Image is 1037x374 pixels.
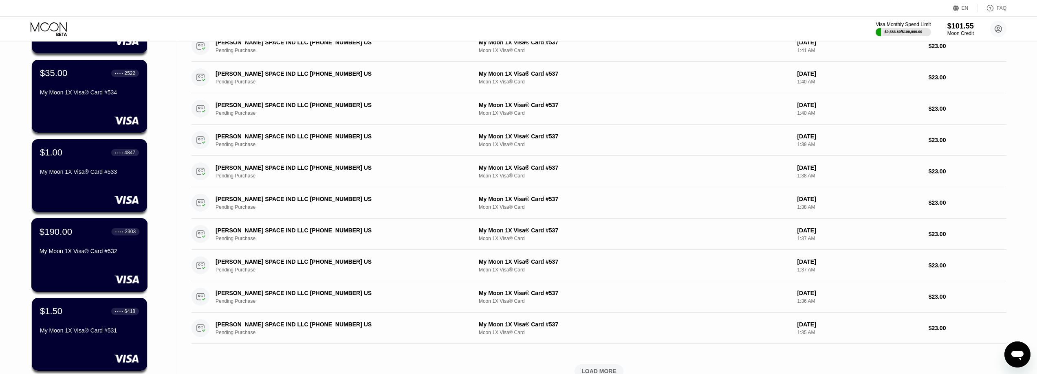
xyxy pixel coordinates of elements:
div: Moon 1X Visa® Card [479,79,790,85]
div: $23.00 [929,262,1006,269]
div: 1:37 AM [797,267,922,273]
div: [PERSON_NAME] SPACE IND LLC [PHONE_NUMBER] US [216,39,451,46]
div: Moon 1X Visa® Card [479,142,790,147]
div: ● ● ● ● [115,230,123,233]
div: $1.50● ● ● ●6418My Moon 1X Visa® Card #531 [32,298,147,371]
iframe: Кнопка запуска окна обмена сообщениями [1004,341,1030,367]
div: [PERSON_NAME] SPACE IND LLC [PHONE_NUMBER] US [216,321,451,328]
div: 1:38 AM [797,204,922,210]
div: [DATE] [797,70,922,77]
div: [DATE] [797,290,922,296]
div: [DATE] [797,102,922,108]
div: [PERSON_NAME] SPACE IND LLC [PHONE_NUMBER] US [216,102,451,108]
div: [DATE] [797,321,922,328]
div: Pending Purchase [216,298,468,304]
div: 1:40 AM [797,79,922,85]
div: 6418 [124,308,135,314]
div: [DATE] [797,39,922,46]
div: [PERSON_NAME] SPACE IND LLC [PHONE_NUMBER] USPending PurchaseMy Moon 1X Visa® Card #537Moon 1X Vi... [192,187,1006,219]
div: $190.00 [40,226,72,237]
div: [PERSON_NAME] SPACE IND LLC [PHONE_NUMBER] USPending PurchaseMy Moon 1X Visa® Card #537Moon 1X Vi... [192,93,1006,125]
div: $23.00 [929,293,1006,300]
div: FAQ [997,5,1006,11]
div: 1:36 AM [797,298,922,304]
div: Moon 1X Visa® Card [479,110,790,116]
div: Pending Purchase [216,236,468,241]
div: Moon 1X Visa® Card [479,236,790,241]
div: Pending Purchase [216,110,468,116]
div: [PERSON_NAME] SPACE IND LLC [PHONE_NUMBER] US [216,258,451,265]
div: 2522 [124,70,135,76]
div: $23.00 [929,43,1006,49]
div: Visa Monthly Spend Limit$9,583.80/$100,000.00 [876,22,931,36]
div: My Moon 1X Visa® Card #537 [479,227,790,234]
div: $23.00 [929,137,1006,143]
div: [PERSON_NAME] SPACE IND LLC [PHONE_NUMBER] USPending PurchaseMy Moon 1X Visa® Card #537Moon 1X Vi... [192,31,1006,62]
div: Pending Purchase [216,267,468,273]
div: $1.50 [40,306,62,317]
div: $1.00 [40,147,62,158]
div: [PERSON_NAME] SPACE IND LLC [PHONE_NUMBER] USPending PurchaseMy Moon 1X Visa® Card #537Moon 1X Vi... [192,281,1006,313]
div: Visa Monthly Spend Limit [876,22,931,27]
div: 1:35 AM [797,330,922,335]
div: Moon 1X Visa® Card [479,173,790,179]
div: [PERSON_NAME] SPACE IND LLC [PHONE_NUMBER] USPending PurchaseMy Moon 1X Visa® Card #537Moon 1X Vi... [192,62,1006,93]
div: $190.00● ● ● ●2303My Moon 1X Visa® Card #532 [32,219,147,291]
div: 2303 [125,229,136,234]
div: [DATE] [797,196,922,202]
div: $23.00 [929,231,1006,237]
div: My Moon 1X Visa® Card #537 [479,290,790,296]
div: Moon Credit [947,31,974,36]
div: 1:39 AM [797,142,922,147]
div: [PERSON_NAME] SPACE IND LLC [PHONE_NUMBER] US [216,227,451,234]
div: [PERSON_NAME] SPACE IND LLC [PHONE_NUMBER] USPending PurchaseMy Moon 1X Visa® Card #537Moon 1X Vi... [192,125,1006,156]
div: Moon 1X Visa® Card [479,330,790,335]
div: My Moon 1X Visa® Card #537 [479,102,790,108]
div: [DATE] [797,258,922,265]
div: Pending Purchase [216,204,468,210]
div: Pending Purchase [216,330,468,335]
div: $23.00 [929,325,1006,331]
div: [PERSON_NAME] SPACE IND LLC [PHONE_NUMBER] USPending PurchaseMy Moon 1X Visa® Card #537Moon 1X Vi... [192,250,1006,281]
div: My Moon 1X Visa® Card #537 [479,133,790,140]
div: 4847 [124,150,135,155]
div: [PERSON_NAME] SPACE IND LLC [PHONE_NUMBER] US [216,290,451,296]
div: My Moon 1X Visa® Card #533 [40,168,139,175]
div: Pending Purchase [216,173,468,179]
div: My Moon 1X Visa® Card #532 [40,248,139,254]
div: My Moon 1X Visa® Card #537 [479,258,790,265]
div: Pending Purchase [216,48,468,53]
div: ● ● ● ● [115,151,123,154]
div: $23.00 [929,74,1006,81]
div: Moon 1X Visa® Card [479,48,790,53]
div: My Moon 1X Visa® Card #537 [479,321,790,328]
div: $9,583.80 / $100,000.00 [885,30,923,34]
div: [PERSON_NAME] SPACE IND LLC [PHONE_NUMBER] US [216,133,451,140]
div: 1:37 AM [797,236,922,241]
div: $23.00 [929,199,1006,206]
div: ● ● ● ● [115,310,123,313]
div: [PERSON_NAME] SPACE IND LLC [PHONE_NUMBER] USPending PurchaseMy Moon 1X Visa® Card #537Moon 1X Vi... [192,219,1006,250]
div: Pending Purchase [216,142,468,147]
div: $23.00 [929,105,1006,112]
div: FAQ [978,4,1006,12]
div: My Moon 1X Visa® Card #537 [479,164,790,171]
div: My Moon 1X Visa® Card #537 [479,70,790,77]
div: [PERSON_NAME] SPACE IND LLC [PHONE_NUMBER] US [216,196,451,202]
div: 1:38 AM [797,173,922,179]
div: My Moon 1X Visa® Card #531 [40,327,139,334]
div: $23.00 [929,168,1006,175]
div: [PERSON_NAME] SPACE IND LLC [PHONE_NUMBER] USPending PurchaseMy Moon 1X Visa® Card #537Moon 1X Vi... [192,156,1006,187]
div: ● ● ● ● [115,72,123,74]
div: [DATE] [797,133,922,140]
div: My Moon 1X Visa® Card #537 [479,39,790,46]
div: $1.00● ● ● ●4847My Moon 1X Visa® Card #533 [32,139,147,212]
div: EN [953,4,978,12]
div: [DATE] [797,227,922,234]
div: Pending Purchase [216,79,468,85]
div: EN [962,5,969,11]
div: $101.55 [947,22,974,31]
div: [DATE] [797,164,922,171]
div: $101.55Moon Credit [947,22,974,36]
div: 1:40 AM [797,110,922,116]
